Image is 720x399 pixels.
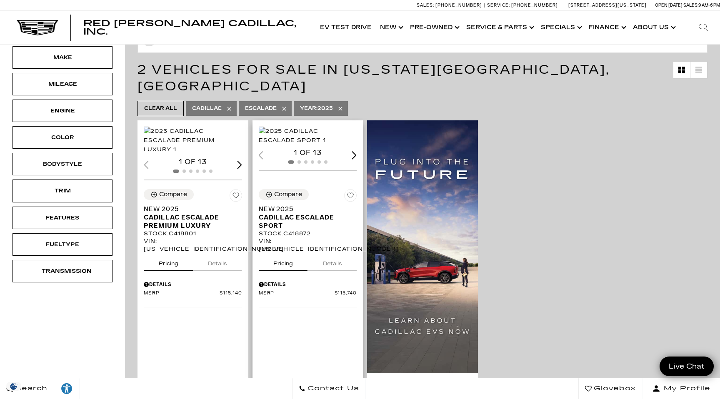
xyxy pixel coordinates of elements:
[417,3,484,7] a: Sales: [PHONE_NUMBER]
[537,11,585,44] a: Specials
[259,127,357,145] div: 1 / 2
[578,378,642,399] a: Glovebox
[42,53,83,62] div: Make
[511,2,558,8] span: [PHONE_NUMBER]
[17,20,58,35] img: Cadillac Dark Logo with Cadillac White Text
[484,3,560,7] a: Service: [PHONE_NUMBER]
[665,362,709,371] span: Live Chat
[12,180,112,202] div: TrimTrim
[42,240,83,249] div: Fueltype
[83,18,296,37] span: Red [PERSON_NAME] Cadillac, Inc.
[42,160,83,169] div: Bodystyle
[352,151,357,159] div: Next slide
[406,11,462,44] a: Pre-Owned
[259,189,309,200] button: Compare Vehicle
[144,237,242,252] div: VIN: [US_VEHICLE_IDENTIFICATION_NUMBER]
[220,290,242,297] span: $115,140
[462,11,537,44] a: Service & Parts
[274,191,302,198] div: Compare
[144,281,242,288] div: Pricing Details - New 2025 Cadillac Escalade Premium Luxury
[12,233,112,256] div: FueltypeFueltype
[4,382,23,391] div: Privacy Settings
[83,19,307,36] a: Red [PERSON_NAME] Cadillac, Inc.
[42,186,83,195] div: Trim
[673,62,690,78] a: Grid View
[259,253,307,271] button: pricing tab
[144,253,193,271] button: pricing tab
[12,126,112,149] div: ColorColor
[12,153,112,175] div: BodystyleBodystyle
[144,127,242,154] img: 2025 Cadillac Escalade Premium Luxury 1
[12,260,112,282] div: TransmissionTransmission
[435,2,482,8] span: [PHONE_NUMBER]
[144,157,242,167] div: 1 of 13
[144,290,220,297] span: MSRP
[344,189,357,205] button: Save Vehicle
[42,80,83,89] div: Mileage
[12,207,112,229] div: FeaturesFeatures
[259,237,357,252] div: VIN: [US_VEHICLE_IDENTIFICATION_NUMBER]
[259,290,357,297] a: MSRP $115,740
[316,11,376,44] a: EV Test Drive
[259,205,357,230] a: New 2025Cadillac Escalade Sport
[144,230,242,237] div: Stock : C418801
[42,106,83,115] div: Engine
[642,378,720,399] button: Open user profile menu
[12,73,112,95] div: MileageMileage
[192,103,222,114] span: Cadillac
[42,267,83,276] div: Transmission
[230,189,242,205] button: Save Vehicle
[698,2,720,8] span: 9 AM-6 PM
[144,189,194,200] button: Compare Vehicle
[660,357,714,376] a: Live Chat
[137,62,610,94] span: 2 Vehicles for Sale in [US_STATE][GEOGRAPHIC_DATA], [GEOGRAPHIC_DATA]
[655,2,682,8] span: Open [DATE]
[687,11,720,44] div: Search
[259,205,351,213] span: New 2025
[12,100,112,122] div: EngineEngine
[417,2,434,8] span: Sales:
[592,383,636,394] span: Glovebox
[259,127,357,145] img: 2025 Cadillac Escalade Sport 1
[42,213,83,222] div: Features
[144,213,236,230] span: Cadillac Escalade Premium Luxury
[376,11,406,44] a: New
[237,161,242,169] div: Next slide
[568,2,647,8] a: [STREET_ADDRESS][US_STATE]
[144,205,242,230] a: New 2025Cadillac Escalade Premium Luxury
[487,2,510,8] span: Service:
[245,103,277,114] span: Escalade
[300,103,333,114] span: 2025
[308,253,357,271] button: details tab
[585,11,629,44] a: Finance
[300,105,317,111] span: Year :
[305,383,359,394] span: Contact Us
[660,383,710,394] span: My Profile
[259,230,357,237] div: Stock : C418872
[54,378,80,399] a: Explore your accessibility options
[259,213,351,230] span: Cadillac Escalade Sport
[193,253,242,271] button: details tab
[259,290,335,297] span: MSRP
[259,148,357,157] div: 1 of 13
[54,382,79,395] div: Explore your accessibility options
[144,103,177,114] span: Clear All
[259,281,357,288] div: Pricing Details - New 2025 Cadillac Escalade Sport
[683,2,698,8] span: Sales:
[42,133,83,142] div: Color
[144,205,236,213] span: New 2025
[13,383,47,394] span: Search
[629,11,678,44] a: About Us
[12,46,112,69] div: MakeMake
[144,127,242,154] div: 1 / 2
[144,290,242,297] a: MSRP $115,140
[335,290,357,297] span: $115,740
[159,191,187,198] div: Compare
[292,378,366,399] a: Contact Us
